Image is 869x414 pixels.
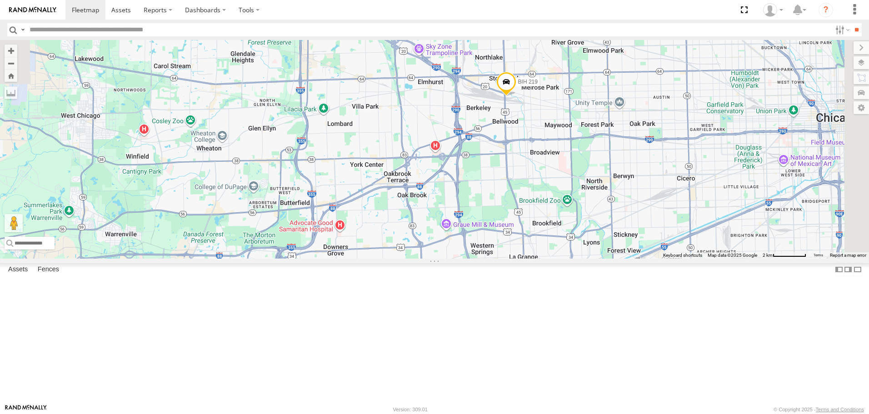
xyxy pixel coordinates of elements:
[9,7,56,13] img: rand-logo.svg
[760,3,786,17] div: Nele .
[708,253,757,258] span: Map data ©2025 Google
[518,79,538,85] span: BIH 219
[819,3,833,17] i: ?
[760,252,809,259] button: Map Scale: 2 km per 70 pixels
[854,101,869,114] label: Map Settings
[816,407,864,412] a: Terms and Conditions
[19,23,26,36] label: Search Query
[4,264,32,276] label: Assets
[5,405,47,414] a: Visit our Website
[5,45,17,57] button: Zoom in
[830,253,866,258] a: Report a map error
[763,253,773,258] span: 2 km
[844,263,853,276] label: Dock Summary Table to the Right
[853,263,862,276] label: Hide Summary Table
[33,264,64,276] label: Fences
[814,253,823,257] a: Terms (opens in new tab)
[5,214,23,232] button: Drag Pegman onto the map to open Street View
[5,70,17,82] button: Zoom Home
[5,57,17,70] button: Zoom out
[834,263,844,276] label: Dock Summary Table to the Left
[663,252,702,259] button: Keyboard shortcuts
[774,407,864,412] div: © Copyright 2025 -
[5,86,17,99] label: Measure
[832,23,851,36] label: Search Filter Options
[393,407,428,412] div: Version: 309.01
